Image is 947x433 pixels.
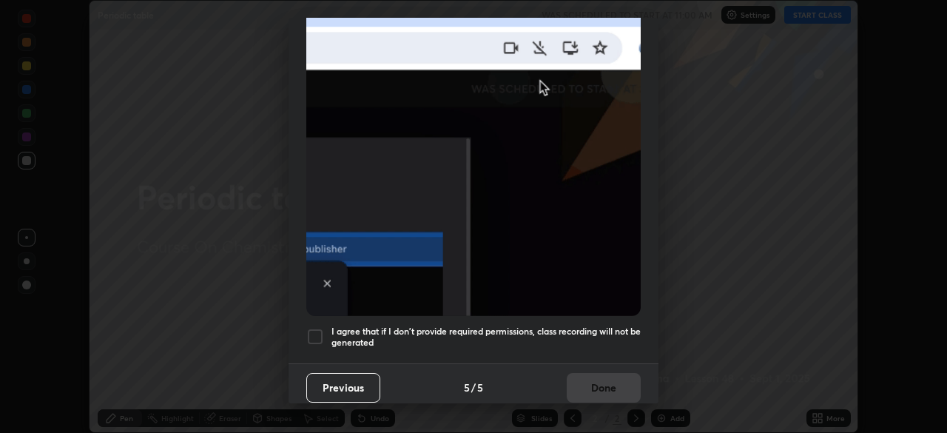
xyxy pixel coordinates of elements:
h5: I agree that if I don't provide required permissions, class recording will not be generated [331,326,641,349]
h4: / [471,380,476,395]
button: Previous [306,373,380,403]
h4: 5 [464,380,470,395]
h4: 5 [477,380,483,395]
